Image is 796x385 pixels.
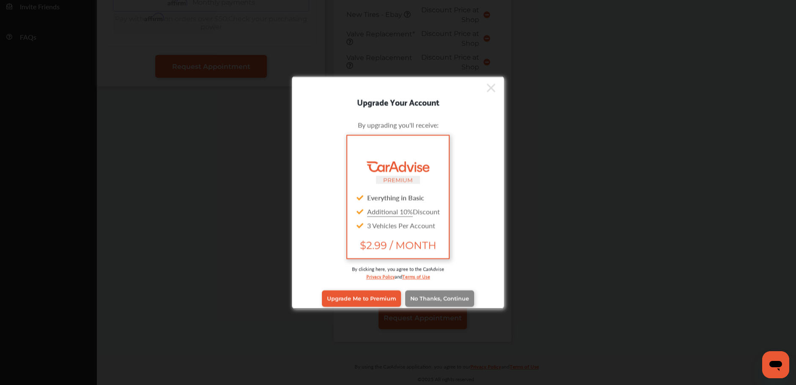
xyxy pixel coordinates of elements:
[305,120,491,129] div: By upgrading you'll receive:
[354,218,442,232] div: 3 Vehicles Per Account
[305,265,491,288] div: By clicking here, you agree to the CarAdvise and
[762,351,789,378] iframe: Button to launch messaging window
[322,290,401,306] a: Upgrade Me to Premium
[327,295,396,302] span: Upgrade Me to Premium
[367,206,440,216] span: Discount
[354,239,442,251] span: $2.99 / MONTH
[292,95,504,108] div: Upgrade Your Account
[383,176,413,183] small: PREMIUM
[410,295,469,302] span: No Thanks, Continue
[366,272,395,280] a: Privacy Policy
[367,192,424,202] strong: Everything in Basic
[402,272,430,280] a: Terms of Use
[405,290,474,306] a: No Thanks, Continue
[367,206,413,216] u: Additional 10%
